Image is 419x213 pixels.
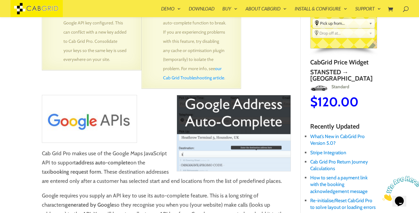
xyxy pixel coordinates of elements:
[310,133,365,146] a: What’s New in CabGrid Pro Version 5.0?
[313,19,375,27] div: Select the place the starting address falls within
[355,6,381,17] a: Support
[319,30,366,36] span: Drop off at...
[50,169,101,175] strong: booking request form
[42,95,137,143] img: Google Address Auto-Complete
[3,3,42,28] img: Chat attention grabber
[295,6,347,17] a: Install & Configure
[10,4,63,11] a: CabGrid Taxi Plugin
[310,197,376,210] a: Re-initialise/Reset CabGrid Pro to solve layout or loading errors
[310,175,368,194] a: How to send a payment link with the booking acknowledgement message
[189,6,214,17] a: Download
[76,159,130,166] strong: address auto-complete
[246,6,287,17] a: About CabGrid
[310,123,377,133] h4: Recently Updated
[310,69,376,108] a: Stansted → [GEOGRAPHIC_DATA]StandardStandard$120.00
[222,6,238,17] a: Buy
[310,83,327,93] img: Standard
[328,84,349,90] span: Standard
[320,21,367,26] span: Pick up from...
[376,90,394,100] img: Standard
[65,202,114,208] strong: generated by Google
[376,100,384,116] span: $
[368,39,382,53] span: English
[317,94,358,110] span: 120.00
[161,6,181,17] a: Demo
[310,94,317,110] span: $
[310,150,346,156] a: Stripe Integration
[310,69,376,82] h2: Stansted → [GEOGRAPHIC_DATA]
[312,29,375,37] div: Select the place the destination address is within
[380,173,419,203] iframe: chat widget
[310,59,377,69] h4: CabGrid Price Widget
[177,95,291,171] img: Cab Grid Pro Auto Complete
[310,159,368,171] a: Cab Grid Pro Return Journey Calculations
